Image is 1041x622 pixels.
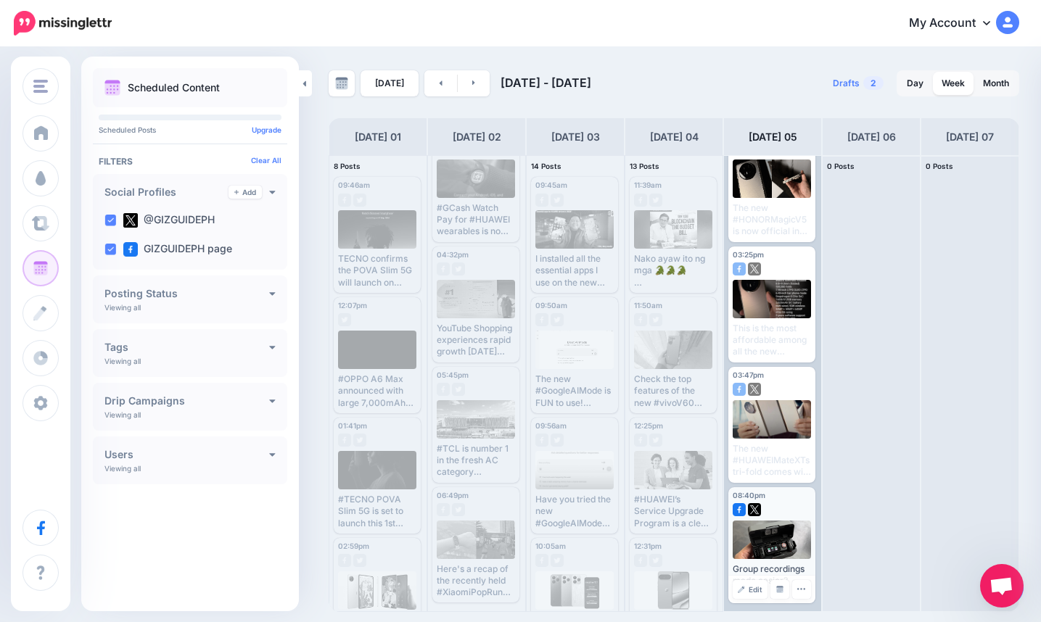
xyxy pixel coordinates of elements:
[338,554,351,567] img: facebook-grey-square.png
[104,187,229,197] h4: Social Profiles
[123,213,215,228] label: @GIZGUIDEPH
[104,449,269,460] h4: Users
[501,75,591,90] span: [DATE] - [DATE]
[355,128,401,146] h4: [DATE] 01
[452,383,465,396] img: twitter-grey-square.png
[634,181,662,189] span: 11:39am
[338,194,351,207] img: facebook-grey-square.png
[630,162,659,170] span: 13 Posts
[252,125,281,134] a: Upgrade
[251,156,281,165] a: Clear All
[749,128,797,146] h4: [DATE] 05
[898,72,932,95] a: Day
[634,301,662,310] span: 11:50am
[863,76,884,90] span: 2
[437,370,469,379] span: 05:45pm
[634,313,647,326] img: facebook-grey-square.png
[104,396,269,406] h4: Drip Campaigns
[827,162,855,170] span: 0 Posts
[926,162,953,170] span: 0 Posts
[123,242,232,257] label: GIZGUIDEPH page
[229,186,262,199] a: Add
[733,563,811,599] div: Group recordings made easier? The new #DJIMic3 is here, and it can now support up to 4 transmitte...
[833,79,860,88] span: Drafts
[437,262,450,275] img: facebook-grey-square.png
[353,194,366,207] img: twitter-grey-square.png
[334,162,361,170] span: 8 Posts
[634,373,712,409] div: Check the top features of the new #vivoV60 here: [URL][DOMAIN_NAME]
[634,253,712,289] div: Nako ayaw ito ng mga 🐊🐊🐊 Read here: [URL][DOMAIN_NAME]
[733,491,765,499] span: 08:40pm
[894,6,1019,41] a: My Account
[531,162,561,170] span: 14 Posts
[338,313,351,326] img: twitter-grey-square.png
[551,313,564,326] img: twitter-grey-square.png
[338,542,369,550] span: 02:59pm
[104,80,120,96] img: calendar.png
[99,126,281,133] p: Scheduled Posts
[452,262,465,275] img: twitter-grey-square.png
[634,434,647,447] img: facebook-grey-square.png
[338,301,367,310] span: 12:07pm
[338,181,370,189] span: 09:46am
[338,373,416,409] div: #OPPO A6 Max announced with large 7,000mAh battery and Snapdragon 7 Gen 3. Read here: [URL][DOMAI...
[551,194,564,207] img: twitter-grey-square.png
[749,586,762,593] span: Edit
[551,128,600,146] h4: [DATE] 03
[733,503,746,516] img: facebook-square.png
[634,494,712,529] div: #HUAWEI’s Service Upgrade Program is a clear testament to how deeply the brand values its user ba...
[650,128,699,146] h4: [DATE] 04
[733,383,746,396] img: facebook-square.png
[14,11,112,36] img: Missinglettr
[338,421,367,430] span: 01:41pm
[748,383,761,396] img: twitter-square.png
[933,72,974,95] a: Week
[535,373,614,409] div: The new #GoogleAIMode is FUN to use! Read here: [URL][DOMAIN_NAME]
[535,181,567,189] span: 09:45am
[634,194,647,207] img: facebook-grey-square.png
[733,250,764,259] span: 03:25pm
[128,83,220,93] p: Scheduled Content
[338,494,416,529] div: #TECNO POVA Slim 5G is set to launch this 1st week of September. Read here: [URL][DOMAIN_NAME]
[535,194,548,207] img: facebook-grey-square.png
[649,554,662,567] img: twitter-grey-square.png
[353,434,366,447] img: twitter-grey-square.png
[551,554,564,567] img: twitter-grey-square.png
[437,202,515,238] div: #GCash Watch Pay for #HUAWEI wearables is now compatible with OIS devices. Read here: [URL][DOMAI...
[776,586,783,593] img: calendar-grey-darker.png
[634,421,663,430] span: 12:25pm
[738,586,745,593] img: pencil.png
[535,554,548,567] img: facebook-grey-square.png
[551,434,564,447] img: twitter-grey-square.png
[104,357,141,365] p: Viewing all
[33,80,48,93] img: menu.png
[123,242,138,257] img: facebook-square.png
[733,202,811,238] div: The new #HONORMagicV5 is now official in the [GEOGRAPHIC_DATA] with a very attractive price tag a...
[123,213,138,228] img: twitter-square.png
[104,303,141,312] p: Viewing all
[634,542,662,550] span: 12:31pm
[338,434,351,447] img: facebook-grey-square.png
[335,77,348,90] img: calendar-grey-darker.png
[437,250,469,259] span: 04:32pm
[649,313,662,326] img: twitter-grey-square.png
[437,323,515,358] div: YouTube Shopping experiences rapid growth [DATE] Read here: [URL][DOMAIN_NAME]
[733,580,768,599] a: Edit
[748,262,761,275] img: twitter-square.png
[338,253,416,289] div: TECNO confirms the POVA Slim 5G will launch on [DATE] as the world's slimmest curved phone.
[104,464,141,473] p: Viewing all
[437,383,450,396] img: facebook-grey-square.png
[980,564,1024,608] a: Open chat
[104,342,269,352] h4: Tags
[99,156,281,167] h4: Filters
[453,128,501,146] h4: [DATE] 02
[104,410,141,419] p: Viewing all
[535,434,548,447] img: facebook-grey-square.png
[649,434,662,447] img: twitter-grey-square.png
[824,70,892,96] a: Drafts2
[634,554,647,567] img: facebook-grey-square.png
[452,503,465,516] img: twitter-grey-square.png
[733,323,811,358] div: This is the most affordable among all the new flagship book-type foldables in the [GEOGRAPHIC_DAT...
[437,443,515,478] div: #TCL is number 1 in the fresh AC category worldwide 🔥🔥🔥 Read here: [URL][DOMAIN_NAME]
[974,72,1018,95] a: Month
